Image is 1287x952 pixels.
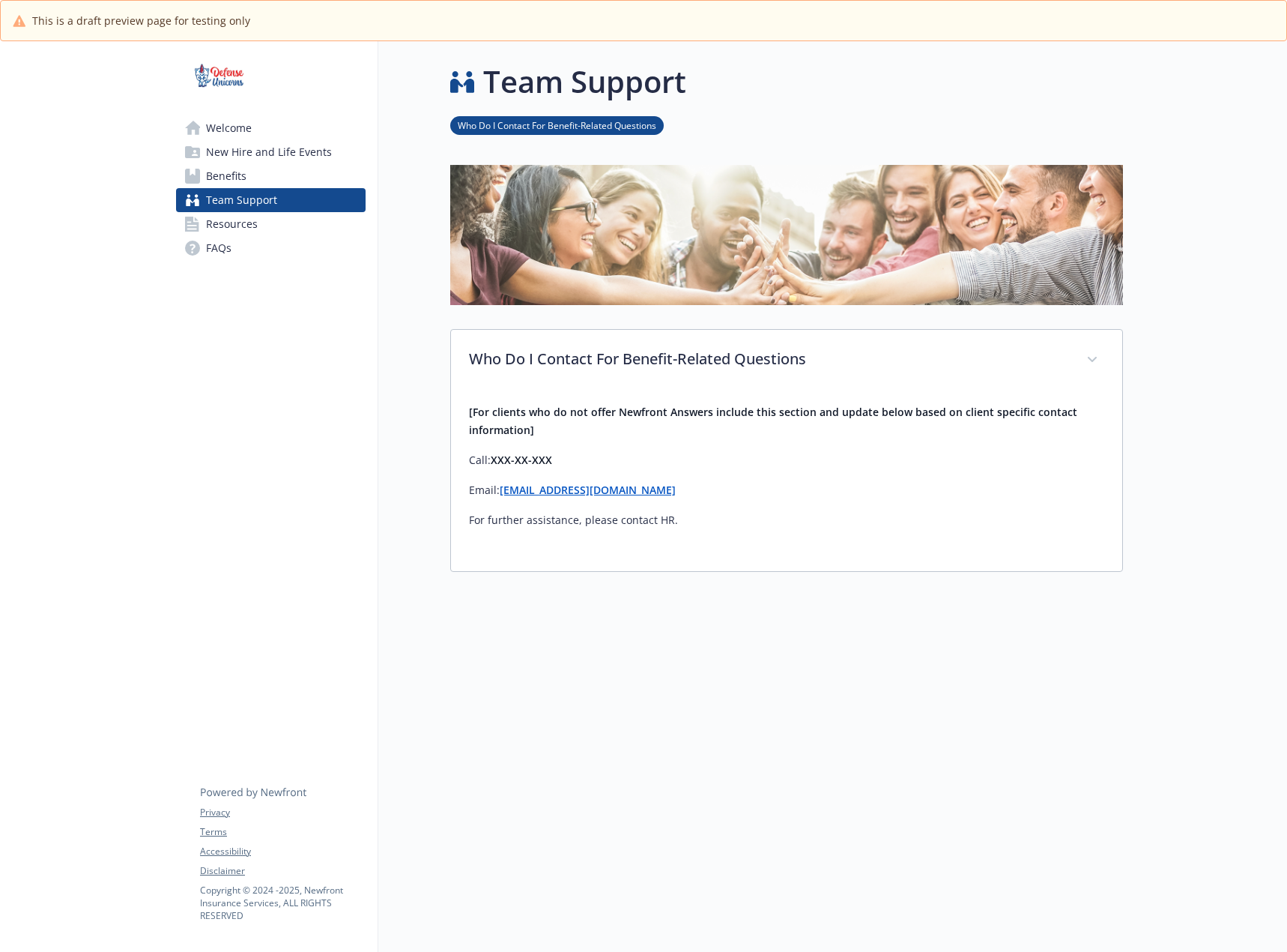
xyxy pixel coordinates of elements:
a: Terms [200,825,365,839]
p: Call: [469,451,1104,469]
p: Who Do I Contact For Benefit-Related Questions [469,348,1068,370]
a: Welcome [176,116,366,140]
img: team support page banner [450,165,1123,305]
a: Team Support [176,188,366,212]
span: Resources [206,212,258,236]
a: Accessibility [200,845,365,858]
span: Benefits [206,164,246,188]
a: New Hire and Life Events [176,140,366,164]
p: Copyright © 2024 - 2025 , Newfront Insurance Services, ALL RIGHTS RESERVED [200,884,365,922]
span: This is a draft preview page for testing only [32,13,250,28]
a: FAQs [176,236,366,260]
p: For further assistance, please contact HR. [469,511,1104,529]
a: Benefits [176,164,366,188]
span: Welcome [206,116,252,140]
p: Email: [469,481,1104,499]
strong: [For clients who do not offer Newfront Answers include this section and update below based on cli... [469,405,1077,437]
a: Disclaimer [200,864,365,878]
div: Who Do I Contact For Benefit-Related Questions [451,391,1122,571]
a: Privacy [200,806,365,819]
a: Resources [176,212,366,236]
span: Team Support [206,188,277,212]
span: FAQs [206,236,231,260]
a: [EMAIL_ADDRESS][DOMAIN_NAME] [500,483,676,497]
a: Who Do I Contact For Benefit-Related Questions [450,118,664,132]
span: New Hire and Life Events [206,140,332,164]
strong: XXX-XX-XXX [491,453,552,467]
div: Who Do I Contact For Benefit-Related Questions [451,330,1122,391]
h1: Team Support [483,59,686,104]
